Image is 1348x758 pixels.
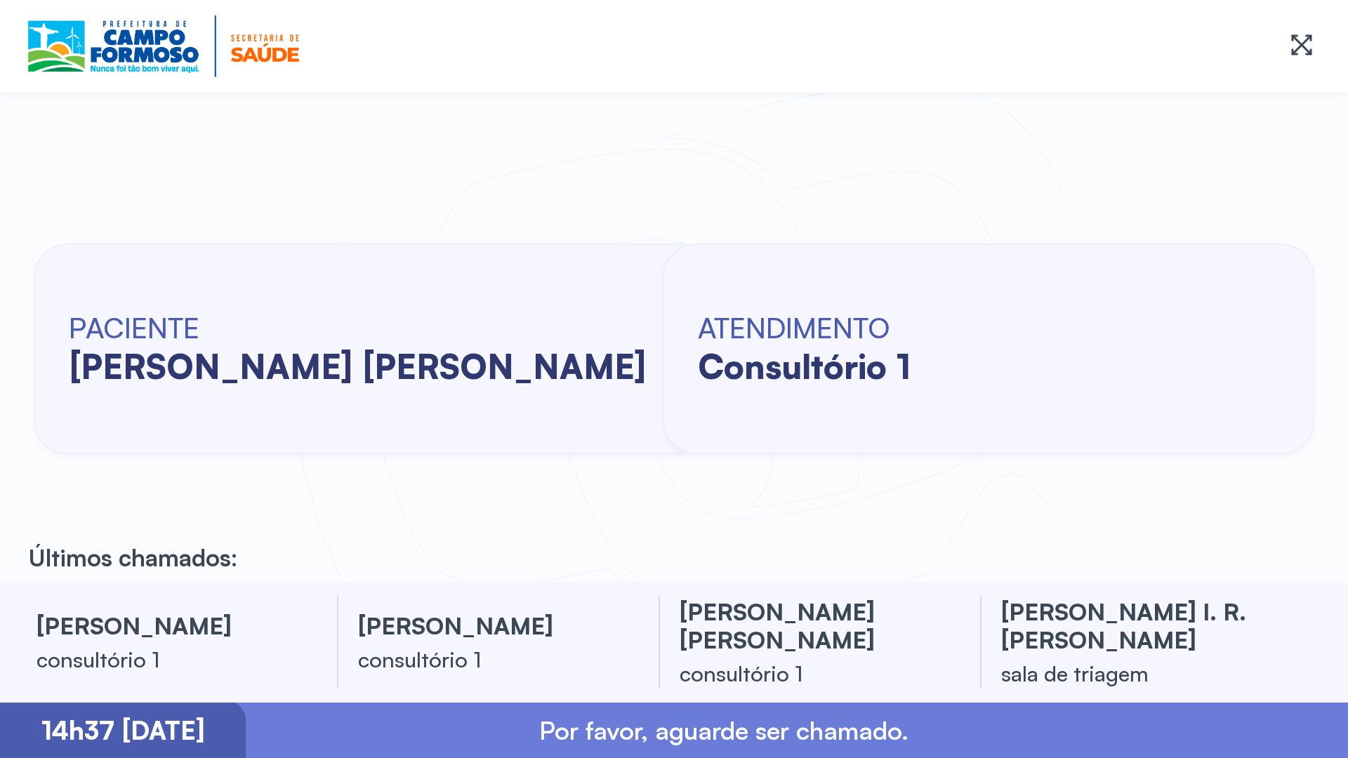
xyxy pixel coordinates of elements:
[698,345,911,387] h2: consultório 1
[680,659,946,687] div: consultório 1
[358,611,625,639] h3: [PERSON_NAME]
[680,597,946,653] h3: [PERSON_NAME] [PERSON_NAME]
[37,645,303,673] div: consultório 1
[698,310,911,345] h6: ATENDIMENTO
[69,310,647,345] h6: PACIENTE
[28,15,299,77] img: Logotipo do estabelecimento
[1001,659,1268,687] div: sala de triagem
[37,611,303,639] h3: [PERSON_NAME]
[1001,597,1268,653] h3: [PERSON_NAME] i. r. [PERSON_NAME]
[358,645,625,673] div: consultório 1
[28,543,238,572] p: Últimos chamados:
[69,345,647,387] h2: [PERSON_NAME] [PERSON_NAME]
